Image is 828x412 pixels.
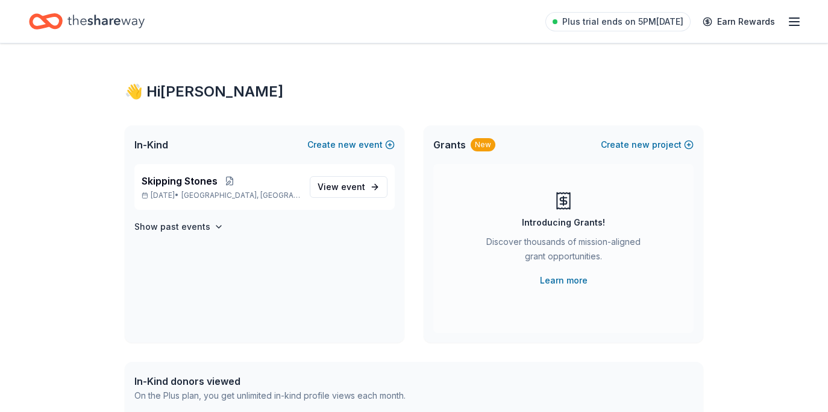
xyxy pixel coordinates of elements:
[601,138,694,152] button: Createnewproject
[181,191,300,200] span: [GEOGRAPHIC_DATA], [GEOGRAPHIC_DATA]
[471,138,495,151] div: New
[545,12,691,31] a: Plus trial ends on 5PM[DATE]
[481,235,645,268] div: Discover thousands of mission-aligned grant opportunities.
[318,180,365,194] span: View
[522,215,605,230] div: Introducing Grants!
[125,82,703,101] div: 👋 Hi [PERSON_NAME]
[632,138,650,152] span: new
[134,220,224,234] button: Show past events
[338,138,356,152] span: new
[562,14,683,29] span: Plus trial ends on 5PM[DATE]
[433,138,466,152] span: Grants
[134,220,210,234] h4: Show past events
[307,138,395,152] button: Createnewevent
[540,273,588,288] a: Learn more
[341,182,365,192] span: event
[142,191,300,200] p: [DATE] •
[134,138,168,152] span: In-Kind
[134,374,406,388] div: In-Kind donors viewed
[142,174,218,188] span: Skipping Stones
[695,11,782,33] a: Earn Rewards
[29,7,145,36] a: Home
[310,176,387,198] a: View event
[134,388,406,403] div: On the Plus plan, you get unlimited in-kind profile views each month.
